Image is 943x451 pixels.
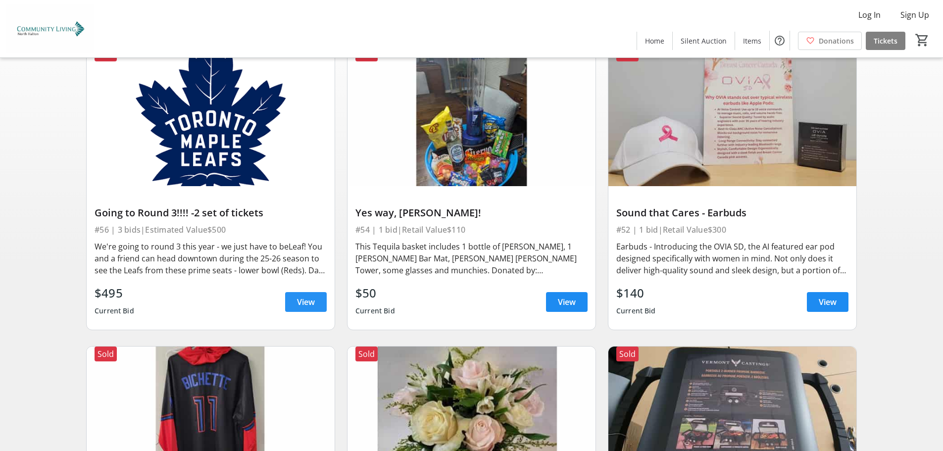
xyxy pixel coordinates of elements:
[900,9,929,21] span: Sign Up
[616,284,656,302] div: $140
[874,36,897,46] span: Tickets
[95,284,134,302] div: $495
[807,292,848,312] a: View
[608,47,856,186] img: Sound that Cares - Earbuds
[913,31,931,49] button: Cart
[546,292,588,312] a: View
[645,36,664,46] span: Home
[616,347,639,361] div: Sold
[355,347,378,361] div: Sold
[850,7,889,23] button: Log In
[95,207,327,219] div: Going to Round 3!!!! -2 set of tickets
[285,292,327,312] a: View
[770,31,790,50] button: Help
[355,223,588,237] div: #54 | 1 bid | Retail Value $110
[798,32,862,50] a: Donations
[616,223,848,237] div: #52 | 1 bid | Retail Value $300
[355,284,395,302] div: $50
[616,302,656,320] div: Current Bid
[819,296,837,308] span: View
[858,9,881,21] span: Log In
[355,302,395,320] div: Current Bid
[637,32,672,50] a: Home
[95,223,327,237] div: #56 | 3 bids | Estimated Value $500
[6,4,94,53] img: Community Living North Halton's Logo
[819,36,854,46] span: Donations
[866,32,905,50] a: Tickets
[347,47,596,186] img: Yes way, José!
[297,296,315,308] span: View
[735,32,769,50] a: Items
[681,36,727,46] span: Silent Auction
[616,207,848,219] div: Sound that Cares - Earbuds
[95,302,134,320] div: Current Bid
[673,32,735,50] a: Silent Auction
[743,36,761,46] span: Items
[893,7,937,23] button: Sign Up
[87,47,335,186] img: Going to Round 3!!!! -2 set of tickets
[616,241,848,276] div: Earbuds - Introducing the OVIA SD, the AI featured ear pod designed specifically with women in mi...
[355,241,588,276] div: This Tequila basket includes 1 bottle of [PERSON_NAME], 1 [PERSON_NAME] Bar Mat, [PERSON_NAME] [P...
[95,347,117,361] div: Sold
[355,207,588,219] div: Yes way, [PERSON_NAME]!
[95,241,327,276] div: We're going to round 3 this year - we just have to beLeaf! You and a friend can head downtown dur...
[558,296,576,308] span: View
